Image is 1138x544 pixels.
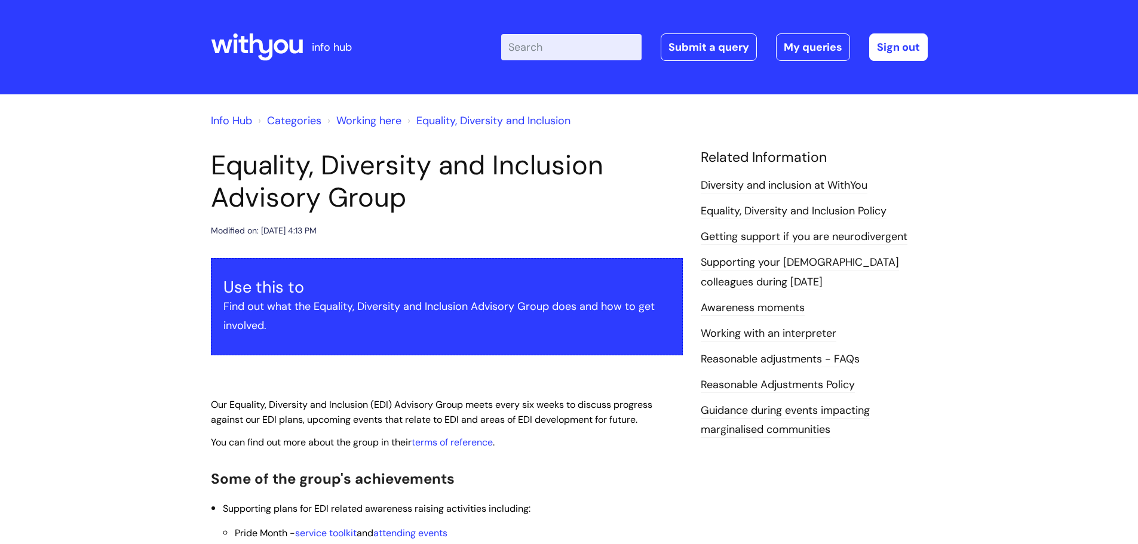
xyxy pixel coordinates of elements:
[701,352,860,367] a: Reasonable adjustments - FAQs
[373,527,447,539] a: attending events
[223,297,670,336] p: Find out what the Equality, Diversity and Inclusion Advisory Group does and how to get involved.
[701,149,928,166] h4: Related Information
[324,111,401,130] li: Working here
[223,278,670,297] h3: Use this to
[701,229,907,245] a: Getting support if you are neurodivergent
[416,113,570,128] a: Equality, Diversity and Inclusion
[701,204,887,219] a: Equality, Diversity and Inclusion Policy
[211,149,683,214] h1: Equality, Diversity and Inclusion Advisory Group
[211,113,252,128] a: Info Hub
[336,113,401,128] a: Working here
[501,33,928,61] div: | -
[661,33,757,61] a: Submit a query
[776,33,850,61] a: My queries
[701,326,836,342] a: Working with an interpreter
[404,111,570,130] li: Equality, Diversity and Inclusion
[223,502,530,515] span: Supporting plans for EDI related awareness raising activities including:
[255,111,321,130] li: Solution home
[701,377,855,393] a: Reasonable Adjustments Policy
[412,436,493,448] a: terms of reference
[501,34,642,60] input: Search
[701,300,805,316] a: Awareness moments
[701,255,899,290] a: Supporting your [DEMOGRAPHIC_DATA] colleagues during [DATE]
[701,403,870,438] a: Guidance during events impacting marginalised communities
[211,469,455,488] span: Some of the group's achievements
[267,113,321,128] a: Categories
[295,527,357,539] a: service toolkit
[235,527,447,539] span: Pride Month - and
[211,436,495,448] span: You can find out more about the group in their .
[312,38,352,57] p: info hub
[211,223,317,238] div: Modified on: [DATE] 4:13 PM
[211,398,652,426] span: Our Equality, Diversity and Inclusion (EDI) Advisory Group meets every six weeks to discuss progr...
[869,33,928,61] a: Sign out
[701,178,867,193] a: Diversity and inclusion at WithYou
